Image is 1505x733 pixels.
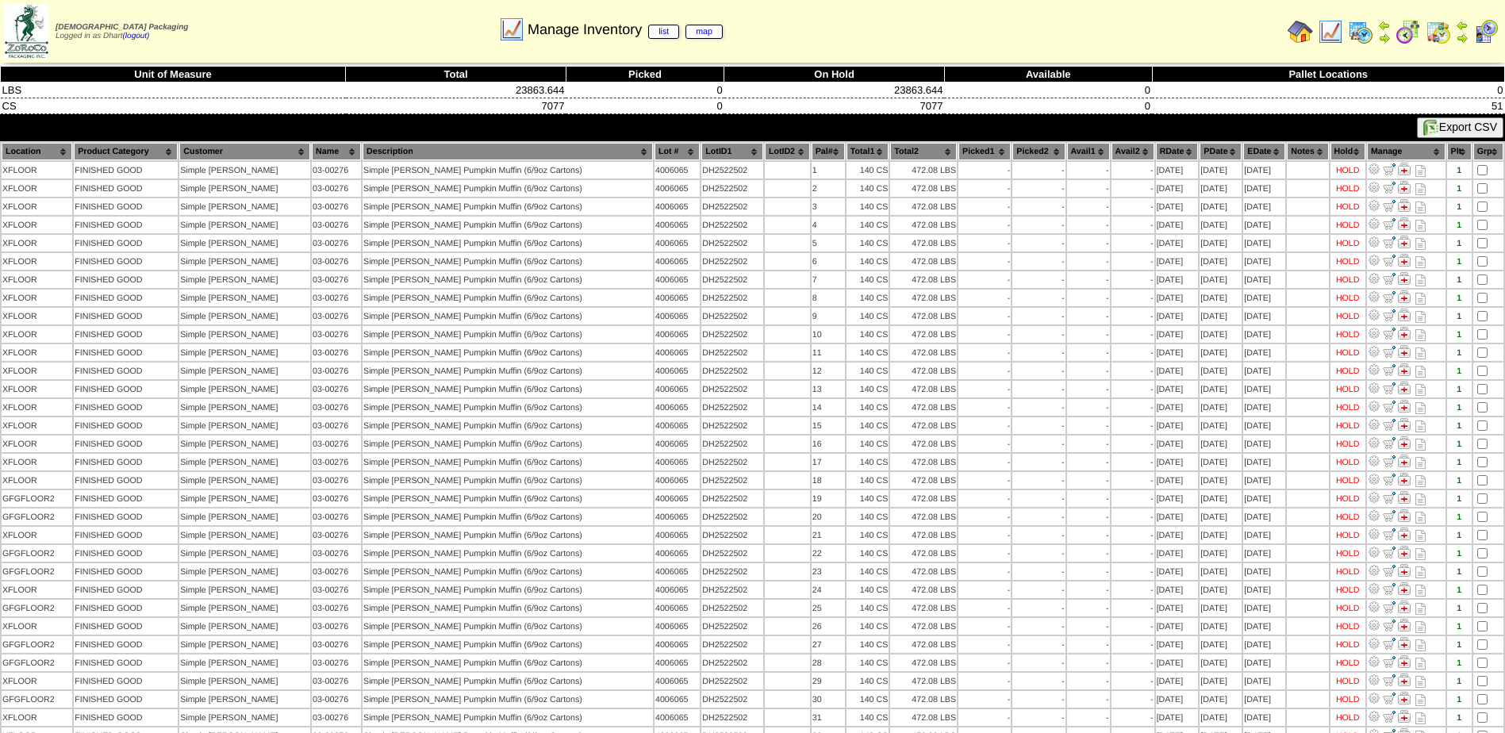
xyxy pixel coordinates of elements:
[1398,327,1411,340] img: Manage Hold
[1368,382,1380,394] img: Adjust
[1426,19,1451,44] img: calendarinout.gif
[1398,655,1411,668] img: Manage Hold
[812,143,845,160] th: Pal#
[1398,601,1411,613] img: Manage Hold
[847,180,889,197] td: 140 CS
[179,235,310,251] td: Simple [PERSON_NAME]
[958,162,1011,178] td: -
[1383,199,1396,212] img: Move
[1200,271,1242,288] td: [DATE]
[1243,162,1285,178] td: [DATE]
[701,162,763,178] td: DH2522502
[363,198,653,215] td: Simple [PERSON_NAME] Pumpkin Muffin (6/9oz Cartons)
[1,67,346,83] th: Unit of Measure
[312,253,361,270] td: 03-00276
[1398,674,1411,686] img: Manage Hold
[1368,692,1380,704] img: Adjust
[179,217,310,233] td: Simple [PERSON_NAME]
[1368,217,1380,230] img: Adjust
[1368,163,1380,175] img: Adjust
[1417,117,1503,138] button: Export CSV
[1156,180,1199,197] td: [DATE]
[1415,256,1426,268] i: Note
[1398,546,1411,558] img: Manage Hold
[1383,528,1396,540] img: Move
[1383,491,1396,504] img: Move
[363,271,653,288] td: Simple [PERSON_NAME] Pumpkin Muffin (6/9oz Cartons)
[685,25,723,39] a: map
[1383,655,1396,668] img: Move
[1383,382,1396,394] img: Move
[890,235,957,251] td: 472.08 LBS
[1111,217,1154,233] td: -
[1,98,346,114] td: CS
[944,83,1152,98] td: 0
[655,235,700,251] td: 4006065
[1,83,346,98] td: LBS
[1383,564,1396,577] img: Move
[1336,275,1360,285] div: HOLD
[1398,528,1411,540] img: Manage Hold
[1152,67,1505,83] th: Pallet Locations
[812,271,845,288] td: 7
[363,180,653,197] td: Simple [PERSON_NAME] Pumpkin Muffin (6/9oz Cartons)
[1415,165,1426,177] i: Note
[1368,619,1380,631] img: Adjust
[1383,217,1396,230] img: Move
[566,83,724,98] td: 0
[363,217,653,233] td: Simple [PERSON_NAME] Pumpkin Muffin (6/9oz Cartons)
[1336,184,1360,194] div: HOLD
[890,143,957,160] th: Total2
[1368,528,1380,540] img: Adjust
[701,198,763,215] td: DH2522502
[1336,239,1360,248] div: HOLD
[1368,418,1380,431] img: Adjust
[1012,253,1065,270] td: -
[1368,436,1380,449] img: Adjust
[56,23,188,32] span: [DEMOGRAPHIC_DATA] Packaging
[655,143,700,160] th: Lot #
[847,217,889,233] td: 140 CS
[1200,162,1242,178] td: [DATE]
[346,67,566,83] th: Total
[1383,637,1396,650] img: Move
[1348,19,1373,44] img: calendarprod.gif
[312,180,361,197] td: 03-00276
[655,271,700,288] td: 4006065
[179,290,310,306] td: Simple [PERSON_NAME]
[1398,582,1411,595] img: Manage Hold
[1156,271,1199,288] td: [DATE]
[1243,143,1285,160] th: EDate
[1152,98,1505,114] td: 51
[1398,163,1411,175] img: Manage Hold
[5,5,48,58] img: zoroco-logo-small.webp
[1398,382,1411,394] img: Manage Hold
[1447,143,1472,160] th: Plt
[1383,418,1396,431] img: Move
[1368,455,1380,467] img: Adjust
[1383,236,1396,248] img: Move
[1368,236,1380,248] img: Adjust
[1012,271,1065,288] td: -
[499,17,524,42] img: line_graph.gif
[2,143,72,160] th: Location
[1288,19,1313,44] img: home.gif
[1456,19,1469,32] img: arrowleft.gif
[1368,710,1380,723] img: Adjust
[1067,271,1110,288] td: -
[179,253,310,270] td: Simple [PERSON_NAME]
[179,180,310,197] td: Simple [PERSON_NAME]
[1368,309,1380,321] img: Adjust
[179,198,310,215] td: Simple [PERSON_NAME]
[1368,674,1380,686] img: Adjust
[890,180,957,197] td: 472.08 LBS
[1200,217,1242,233] td: [DATE]
[1200,143,1242,160] th: PDate
[724,83,945,98] td: 23863.644
[2,235,72,251] td: XFLOOR
[1398,418,1411,431] img: Manage Hold
[1111,143,1154,160] th: Avail2
[1398,290,1411,303] img: Manage Hold
[312,217,361,233] td: 03-00276
[1200,253,1242,270] td: [DATE]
